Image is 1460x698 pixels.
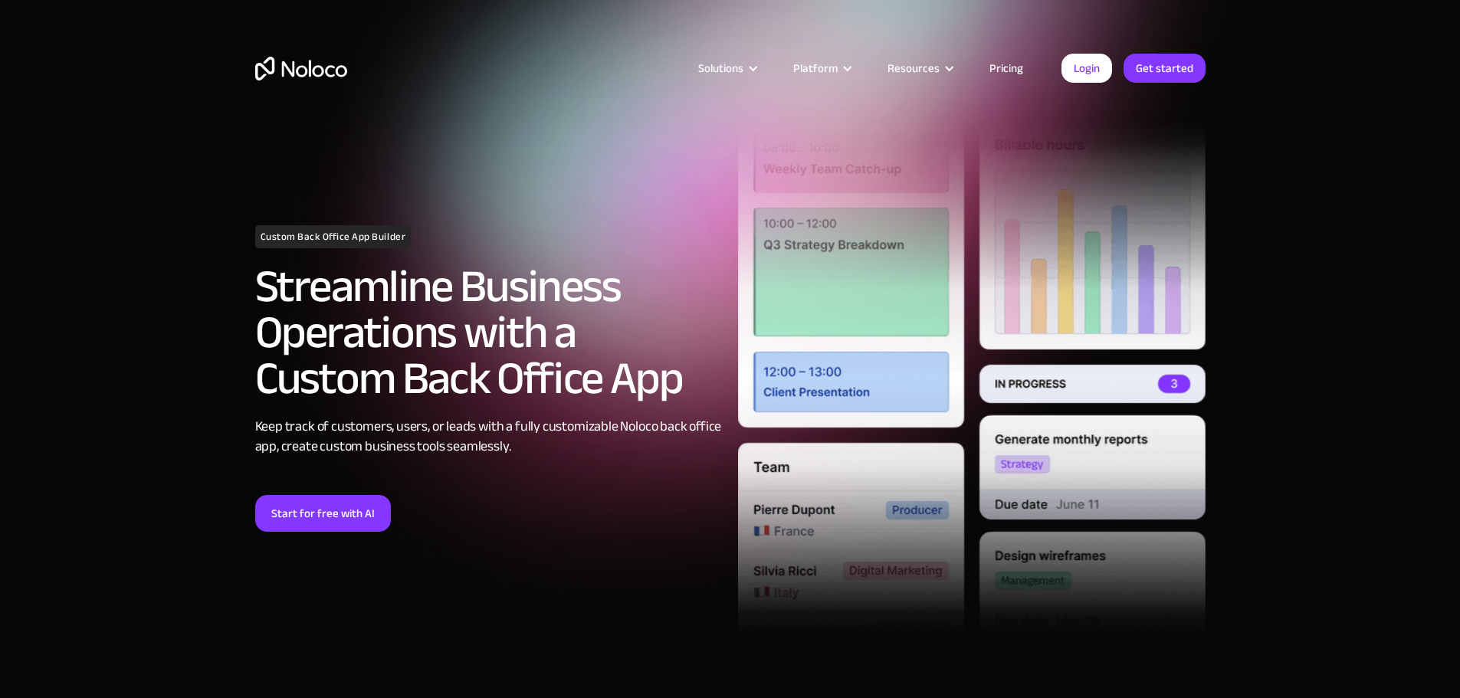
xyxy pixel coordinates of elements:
[887,58,940,78] div: Resources
[970,58,1042,78] a: Pricing
[698,58,743,78] div: Solutions
[679,58,774,78] div: Solutions
[793,58,838,78] div: Platform
[255,57,347,80] a: home
[255,264,723,401] h2: Streamline Business Operations with a Custom Back Office App
[255,417,723,457] div: Keep track of customers, users, or leads with a fully customizable Noloco back office app, create...
[255,495,391,532] a: Start for free with AI
[868,58,970,78] div: Resources
[1124,54,1206,83] a: Get started
[774,58,868,78] div: Platform
[255,225,412,248] h1: Custom Back Office App Builder
[1061,54,1112,83] a: Login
